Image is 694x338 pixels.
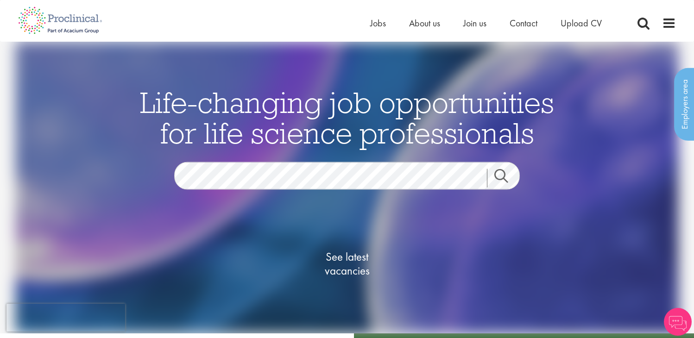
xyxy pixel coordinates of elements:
[510,17,537,29] a: Contact
[301,213,393,314] a: See latestvacancies
[487,169,527,187] a: Job search submit button
[409,17,440,29] a: About us
[6,304,125,332] iframe: reCAPTCHA
[561,17,602,29] a: Upload CV
[301,250,393,277] span: See latest vacancies
[15,42,678,333] img: candidate home
[664,308,692,336] img: Chatbot
[370,17,386,29] a: Jobs
[463,17,486,29] a: Join us
[140,83,554,151] span: Life-changing job opportunities for life science professionals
